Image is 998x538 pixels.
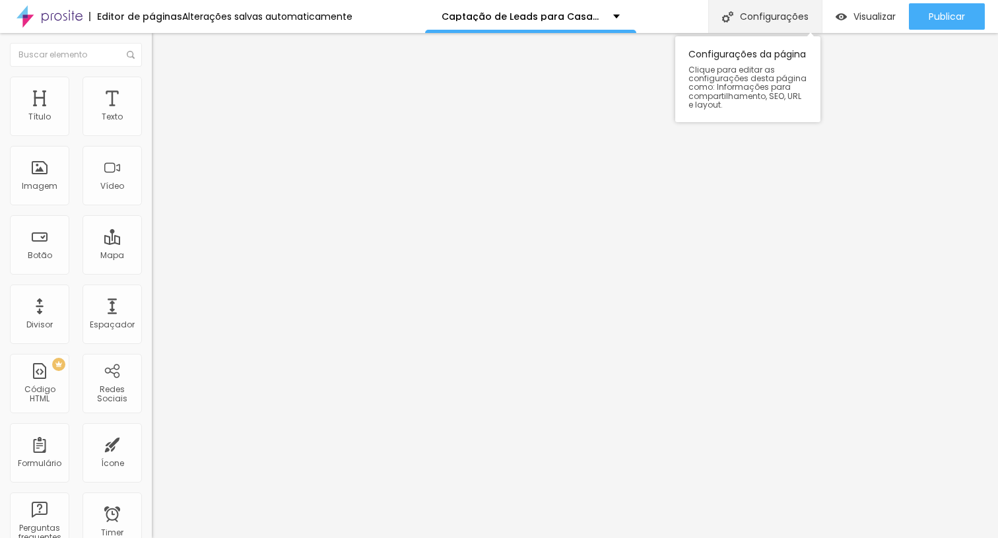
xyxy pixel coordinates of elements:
div: Editor de páginas [89,12,182,21]
span: Clique para editar as configurações desta página como: Informações para compartilhamento, SEO, UR... [688,65,807,109]
span: Visualizar [853,11,896,22]
div: Imagem [22,182,57,191]
div: Timer [101,528,123,537]
div: Código HTML [13,385,65,404]
button: Publicar [909,3,985,30]
div: Espaçador [90,320,135,329]
div: Redes Sociais [86,385,138,404]
img: view-1.svg [836,11,847,22]
button: Visualizar [822,3,909,30]
div: Ícone [101,459,124,468]
div: Configurações da página [675,36,820,122]
span: Publicar [929,11,965,22]
div: Mapa [100,251,124,260]
div: Botão [28,251,52,260]
div: Título [28,112,51,121]
input: Buscar elemento [10,43,142,67]
div: Alterações salvas automaticamente [182,12,352,21]
img: Icone [127,51,135,59]
div: Divisor [26,320,53,329]
div: Texto [102,112,123,121]
p: Captação de Leads para Casamento [442,12,603,21]
div: Formulário [18,459,61,468]
div: Vídeo [100,182,124,191]
img: Icone [722,11,733,22]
